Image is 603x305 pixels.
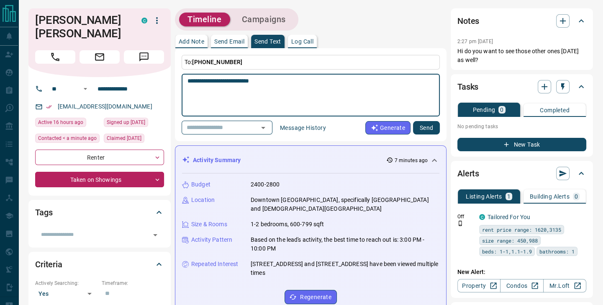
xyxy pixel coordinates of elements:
[457,11,586,31] div: Notes
[35,50,75,64] span: Call
[35,206,52,219] h2: Tags
[365,121,411,134] button: Generate
[104,118,164,129] div: Mon Jul 15 2024
[457,120,586,133] p: No pending tasks
[466,194,502,199] p: Listing Alerts
[191,180,210,189] p: Budget
[500,107,503,113] p: 0
[539,247,575,256] span: bathrooms: 1
[35,287,98,300] div: Yes
[457,138,586,151] button: New Task
[80,50,120,64] span: Email
[251,180,280,189] p: 2400-2800
[191,260,238,269] p: Repeated Interest
[141,18,147,23] div: condos.ca
[193,156,241,165] p: Activity Summary
[107,134,141,142] span: Claimed [DATE]
[35,150,164,165] div: Renter
[540,107,570,113] p: Completed
[192,59,242,65] span: [PHONE_NUMBER]
[191,235,232,244] p: Activity Pattern
[234,13,294,26] button: Campaigns
[457,213,474,220] p: Off
[457,167,479,180] h2: Alerts
[38,118,83,127] span: Active 16 hours ago
[575,194,578,199] p: 0
[35,134,100,145] div: Sat Aug 16 2025
[254,39,281,44] p: Send Text
[275,121,331,134] button: Message History
[124,50,164,64] span: Message
[413,121,440,134] button: Send
[285,290,337,304] button: Regenerate
[46,104,52,110] svg: Email Verified
[500,279,543,292] a: Condos
[482,236,538,245] span: size range: 450,988
[457,80,478,93] h2: Tasks
[395,157,428,164] p: 7 minutes ago
[457,39,493,44] p: 2:27 pm [DATE]
[482,225,561,234] span: rent price range: 1620,3135
[457,14,479,28] h2: Notes
[107,118,145,127] span: Signed up [DATE]
[58,103,152,110] a: [EMAIL_ADDRESS][DOMAIN_NAME]
[191,220,227,229] p: Size & Rooms
[35,202,164,222] div: Tags
[35,13,129,40] h1: [PERSON_NAME] [PERSON_NAME]
[35,254,164,274] div: Criteria
[457,77,586,97] div: Tasks
[191,196,215,204] p: Location
[457,47,586,65] p: Hi do you want to see those other ones [DATE] as well?
[472,107,495,113] p: Pending
[251,220,324,229] p: 1-2 bedrooms, 600-799 sqft
[457,279,500,292] a: Property
[149,229,161,241] button: Open
[35,279,98,287] p: Actively Searching:
[214,39,244,44] p: Send Email
[479,214,485,220] div: condos.ca
[35,172,164,187] div: Taken on Showings
[457,163,586,184] div: Alerts
[291,39,313,44] p: Log Call
[507,194,511,199] p: 1
[488,214,530,220] a: Tailored For You
[182,55,440,70] p: To:
[35,118,100,129] div: Fri Aug 15 2025
[179,13,230,26] button: Timeline
[530,194,570,199] p: Building Alerts
[80,84,90,94] button: Open
[251,235,439,253] p: Based on the lead's activity, the best time to reach out is: 3:00 PM - 10:00 PM
[251,196,439,213] p: Downtown [GEOGRAPHIC_DATA], specifically [GEOGRAPHIC_DATA] and [DEMOGRAPHIC_DATA][GEOGRAPHIC_DATA]
[35,258,62,271] h2: Criteria
[104,134,164,145] div: Wed Apr 23 2025
[457,268,586,277] p: New Alert:
[102,279,164,287] p: Timeframe:
[38,134,97,142] span: Contacted < a minute ago
[543,279,586,292] a: Mr.Loft
[179,39,204,44] p: Add Note
[251,260,439,277] p: [STREET_ADDRESS] and [STREET_ADDRESS] have been viewed multiple times
[182,152,439,168] div: Activity Summary7 minutes ago
[257,122,269,134] button: Open
[482,247,532,256] span: beds: 1-1,1.1-1.9
[457,220,463,226] svg: Push Notification Only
